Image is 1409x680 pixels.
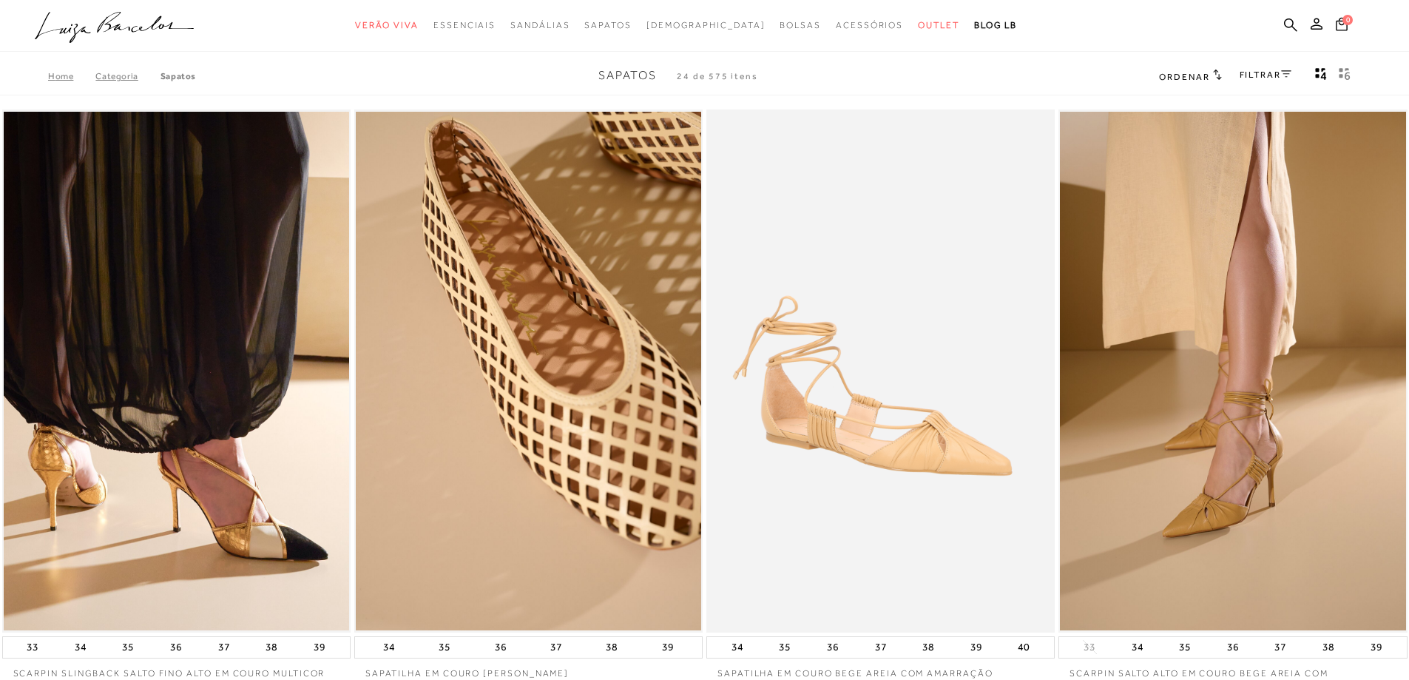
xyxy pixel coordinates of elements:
[1318,637,1339,658] button: 38
[1060,112,1405,630] a: SCARPIN SALTO ALTO EM COURO BEGE AREIA COM AMARRAÇÃO SCARPIN SALTO ALTO EM COURO BEGE AREIA COM A...
[918,12,959,39] a: categoryNavScreenReaderText
[510,12,570,39] a: categoryNavScreenReaderText
[1270,637,1291,658] button: 37
[598,69,657,82] span: Sapatos
[355,12,419,39] a: categoryNavScreenReaderText
[706,659,1055,680] a: SAPATILHA EM COURO BEGE AREIA COM AMARRAÇÃO
[1175,637,1195,658] button: 35
[118,637,138,658] button: 35
[48,71,95,81] a: Home
[22,637,43,658] button: 33
[918,20,959,30] span: Outlet
[161,71,196,81] a: Sapatos
[966,637,987,658] button: 39
[677,71,758,81] span: 24 de 575 itens
[646,12,766,39] a: noSubCategoriesText
[490,637,511,658] button: 36
[836,12,903,39] a: categoryNavScreenReaderText
[1127,637,1148,658] button: 34
[1079,640,1100,654] button: 33
[584,12,631,39] a: categoryNavScreenReaderText
[214,637,234,658] button: 37
[646,20,766,30] span: [DEMOGRAPHIC_DATA]
[261,637,282,658] button: 38
[836,20,903,30] span: Acessórios
[1159,72,1209,82] span: Ordenar
[1366,637,1387,658] button: 39
[1223,637,1243,658] button: 36
[433,12,496,39] a: categoryNavScreenReaderText
[95,71,160,81] a: Categoria
[974,20,1017,30] span: BLOG LB
[356,112,701,630] img: SAPATILHA EM COURO BAUNILHA VAZADA
[1311,67,1331,86] button: Mostrar 4 produtos por linha
[918,637,939,658] button: 38
[584,20,631,30] span: Sapatos
[4,112,349,630] img: SCARPIN SLINGBACK SALTO FINO ALTO EM COURO MULTICOR DEBRUM DOURADO
[708,112,1053,630] img: SAPATILHA EM COURO BEGE AREIA COM AMARRAÇÃO
[434,637,455,658] button: 35
[70,637,91,658] button: 34
[974,12,1017,39] a: BLOG LB
[1334,67,1355,86] button: gridText6Desc
[1342,15,1353,25] span: 0
[1331,16,1352,36] button: 0
[309,637,330,658] button: 39
[433,20,496,30] span: Essenciais
[1013,637,1034,658] button: 40
[780,20,821,30] span: Bolsas
[379,637,399,658] button: 34
[727,637,748,658] button: 34
[1060,112,1405,630] img: SCARPIN SALTO ALTO EM COURO BEGE AREIA COM AMARRAÇÃO
[1240,70,1291,80] a: FILTRAR
[4,112,349,630] a: SCARPIN SLINGBACK SALTO FINO ALTO EM COURO MULTICOR DEBRUM DOURADO SCARPIN SLINGBACK SALTO FINO A...
[708,112,1053,630] a: SAPATILHA EM COURO BEGE AREIA COM AMARRAÇÃO SAPATILHA EM COURO BEGE AREIA COM AMARRAÇÃO
[658,637,678,658] button: 39
[822,637,843,658] button: 36
[601,637,622,658] button: 38
[510,20,570,30] span: Sandálias
[354,659,703,680] a: SAPATILHA EM COURO [PERSON_NAME]
[780,12,821,39] a: categoryNavScreenReaderText
[355,20,419,30] span: Verão Viva
[166,637,186,658] button: 36
[774,637,795,658] button: 35
[546,637,567,658] button: 37
[871,637,891,658] button: 37
[356,112,701,630] a: SAPATILHA EM COURO BAUNILHA VAZADA SAPATILHA EM COURO BAUNILHA VAZADA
